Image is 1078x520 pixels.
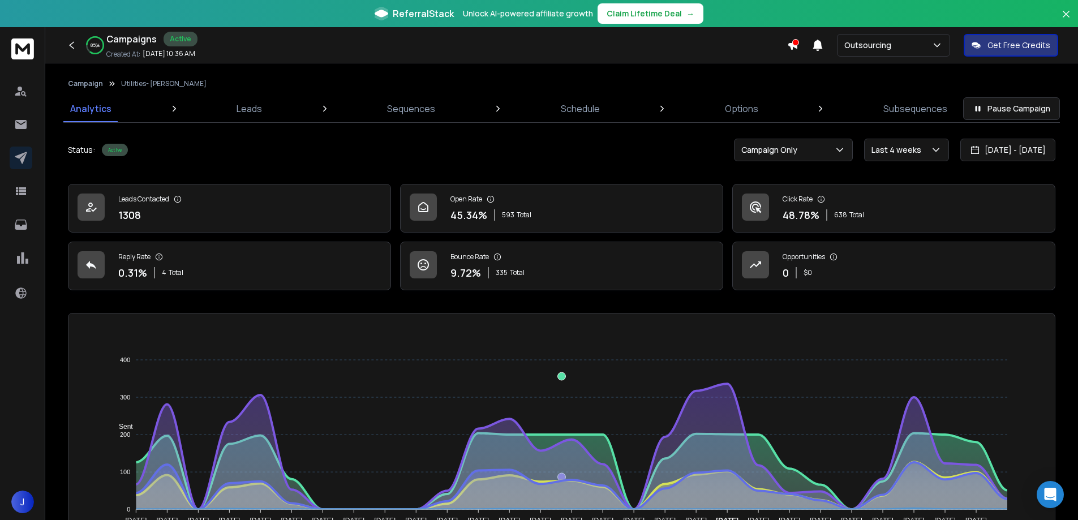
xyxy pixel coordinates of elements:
tspan: 0 [127,506,130,513]
p: Campaign Only [741,144,802,156]
button: Claim Lifetime Deal→ [598,3,703,24]
p: Reply Rate [118,252,151,261]
span: ReferralStack [393,7,454,20]
p: Open Rate [450,195,482,204]
p: Click Rate [783,195,813,204]
a: Click Rate48.78%638Total [732,184,1055,233]
span: 593 [502,210,514,220]
p: Unlock AI-powered affiliate growth [463,8,593,19]
p: Options [725,102,758,115]
p: Leads Contacted [118,195,169,204]
button: Pause Campaign [963,97,1060,120]
p: 48.78 % [783,207,819,223]
p: 45.34 % [450,207,487,223]
p: 9.72 % [450,265,481,281]
h1: Campaigns [106,32,157,46]
span: Total [517,210,531,220]
span: 638 [834,210,847,220]
a: Opportunities0$0 [732,242,1055,290]
tspan: 400 [120,356,130,363]
p: Created At: [106,50,140,59]
span: 335 [496,268,508,277]
div: Open Intercom Messenger [1037,481,1064,508]
a: Reply Rate0.31%4Total [68,242,391,290]
a: Leads [230,95,269,122]
a: Options [718,95,765,122]
button: J [11,491,34,513]
div: Active [102,144,128,156]
div: Active [164,32,197,46]
a: Subsequences [877,95,954,122]
p: Utilities- [PERSON_NAME] [121,79,207,88]
p: Status: [68,144,95,156]
a: Analytics [63,95,118,122]
p: 85 % [91,42,100,49]
p: [DATE] 10:36 AM [143,49,195,58]
p: 0 [783,265,789,281]
p: Sequences [387,102,435,115]
button: [DATE] - [DATE] [960,139,1055,161]
tspan: 100 [120,469,130,475]
p: Last 4 weeks [871,144,926,156]
a: Leads Contacted1308 [68,184,391,233]
span: → [686,8,694,19]
span: Sent [110,423,133,431]
p: Opportunities [783,252,825,261]
button: Campaign [68,79,103,88]
tspan: 300 [120,394,130,401]
button: Close banner [1059,7,1073,34]
p: Analytics [70,102,111,115]
p: 0.31 % [118,265,147,281]
p: Leads [237,102,262,115]
span: Total [849,210,864,220]
a: Bounce Rate9.72%335Total [400,242,723,290]
span: Total [510,268,525,277]
p: 1308 [118,207,141,223]
p: Bounce Rate [450,252,489,261]
p: $ 0 [804,268,812,277]
a: Open Rate45.34%593Total [400,184,723,233]
p: Subsequences [883,102,947,115]
a: Sequences [380,95,442,122]
tspan: 200 [120,431,130,438]
p: Get Free Credits [987,40,1050,51]
span: 4 [162,268,166,277]
p: Outsourcing [844,40,896,51]
p: Schedule [561,102,600,115]
button: Get Free Credits [964,34,1058,57]
a: Schedule [554,95,607,122]
span: Total [169,268,183,277]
